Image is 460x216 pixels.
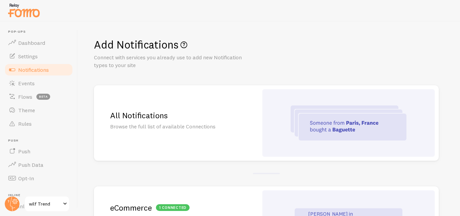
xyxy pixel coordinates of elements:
a: Settings [4,50,73,63]
a: Flows beta [4,90,73,103]
a: Push [4,145,73,158]
span: Flows [18,93,32,100]
span: Rules [18,120,32,127]
span: beta [36,94,50,100]
span: Push [18,148,30,155]
span: Inline [8,193,73,197]
span: Dashboard [18,39,45,46]
h1: Add Notifications [94,38,444,52]
span: Push Data [18,161,43,168]
p: Connect with services you already use to add new Notification types to your site [94,54,256,69]
span: Events [18,80,35,87]
span: Opt-In [18,175,34,182]
a: Theme [4,103,73,117]
img: fomo-relay-logo-orange.svg [7,2,41,19]
a: Rules [4,117,73,130]
a: All Notifications Browse the full list of available Connections [94,85,439,161]
a: wilf Trend [24,196,70,212]
span: Pop-ups [8,30,73,34]
a: Push Data [4,158,73,172]
a: Opt-In [4,172,73,185]
a: Dashboard [4,36,73,50]
span: Theme [18,107,35,114]
span: Notifications [18,66,49,73]
a: Notifications [4,63,73,76]
span: Push [8,138,73,143]
span: Settings [18,53,38,60]
span: wilf Trend [29,200,61,208]
img: all-integrations.svg [291,105,406,141]
p: Browse the full list of available Connections [110,123,242,130]
div: 1 connected [156,204,190,211]
h2: All Notifications [110,110,242,121]
h2: eCommerce [110,203,242,213]
a: Events [4,76,73,90]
